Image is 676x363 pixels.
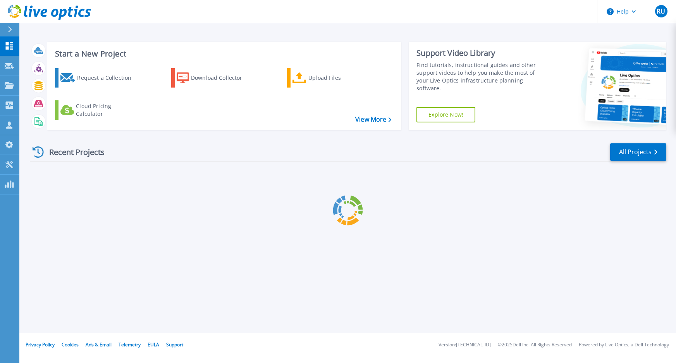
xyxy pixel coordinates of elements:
a: Cookies [62,341,79,348]
div: Download Collector [191,70,253,86]
a: Ads & Email [86,341,112,348]
div: Support Video Library [416,48,547,58]
a: All Projects [610,143,666,161]
li: Powered by Live Optics, a Dell Technology [579,342,669,348]
div: Request a Collection [77,70,139,86]
a: Privacy Policy [26,341,55,348]
li: © 2025 Dell Inc. All Rights Reserved [498,342,572,348]
h3: Start a New Project [55,50,391,58]
div: Cloud Pricing Calculator [76,102,138,118]
div: Recent Projects [30,143,115,162]
a: Support [166,341,183,348]
a: Upload Files [287,68,373,88]
a: Explore Now! [416,107,475,122]
li: Version: [TECHNICAL_ID] [439,342,491,348]
span: RU [657,8,665,14]
a: Cloud Pricing Calculator [55,100,141,120]
a: EULA [148,341,159,348]
a: Request a Collection [55,68,141,88]
a: Telemetry [119,341,141,348]
a: Download Collector [171,68,258,88]
div: Find tutorials, instructional guides and other support videos to help you make the most of your L... [416,61,547,92]
div: Upload Files [308,70,370,86]
a: View More [355,116,391,123]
